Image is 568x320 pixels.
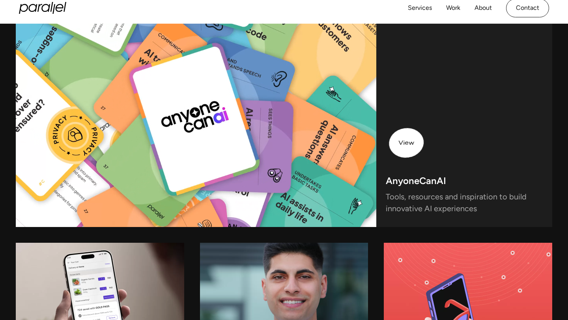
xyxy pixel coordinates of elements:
a: Services [408,2,432,14]
a: About [475,2,492,14]
a: home [19,2,66,14]
a: Work [446,2,460,14]
p: Tools, resources and inspiration to build innovative AI experiences [386,194,543,214]
a: AnyoneCanAITools, resources and inspiration to build innovative AI experiences [16,22,552,227]
h3: AnyoneCanAI [386,178,446,188]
